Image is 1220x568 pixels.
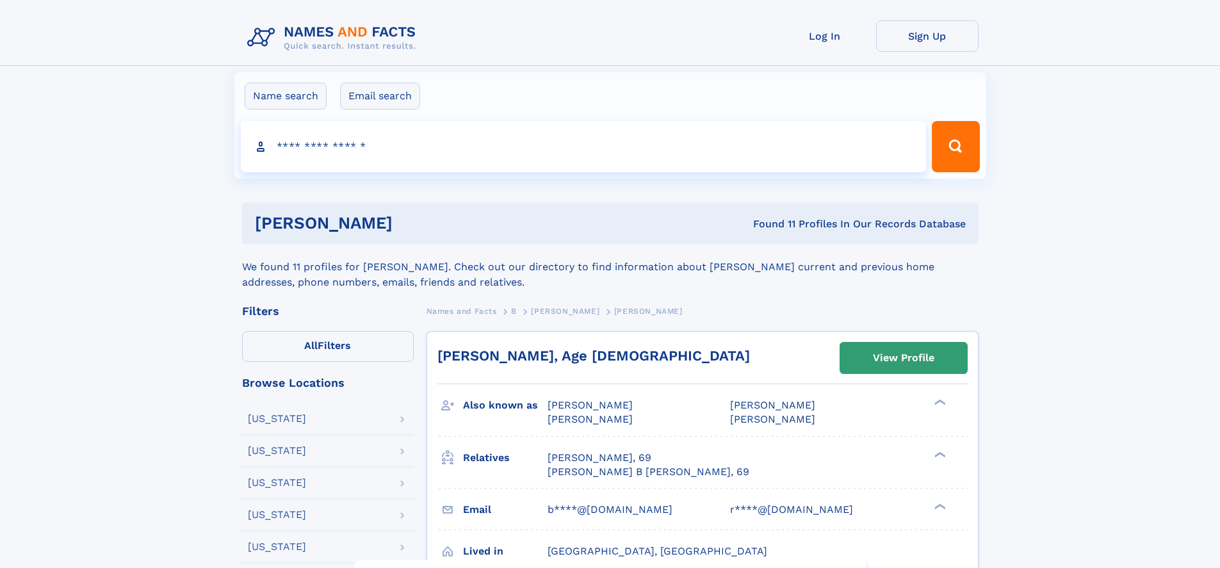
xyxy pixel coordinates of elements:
div: Filters [242,305,414,317]
span: [PERSON_NAME] [548,413,633,425]
div: View Profile [873,343,934,373]
span: B [511,307,517,316]
a: Sign Up [876,20,979,52]
label: Email search [340,83,420,110]
a: [PERSON_NAME] B [PERSON_NAME], 69 [548,465,749,479]
div: ❯ [931,398,947,407]
span: [PERSON_NAME] [614,307,683,316]
div: [US_STATE] [248,510,306,520]
button: Search Button [932,121,979,172]
span: [PERSON_NAME] [730,399,815,411]
h3: Email [463,499,548,521]
div: [US_STATE] [248,542,306,552]
h3: Lived in [463,540,548,562]
a: Log In [774,20,876,52]
label: Name search [245,83,327,110]
h3: Relatives [463,447,548,469]
a: Names and Facts [427,303,497,319]
div: [US_STATE] [248,446,306,456]
span: [GEOGRAPHIC_DATA], [GEOGRAPHIC_DATA] [548,545,767,557]
input: search input [241,121,927,172]
h1: [PERSON_NAME] [255,215,573,231]
a: [PERSON_NAME], Age [DEMOGRAPHIC_DATA] [437,348,750,364]
div: [US_STATE] [248,414,306,424]
span: All [304,339,318,352]
a: [PERSON_NAME], 69 [548,451,651,465]
a: View Profile [840,343,967,373]
img: Logo Names and Facts [242,20,427,55]
label: Filters [242,331,414,362]
div: Browse Locations [242,377,414,389]
a: B [511,303,517,319]
span: [PERSON_NAME] [548,399,633,411]
span: [PERSON_NAME] [730,413,815,425]
div: ❯ [931,450,947,458]
span: [PERSON_NAME] [531,307,599,316]
div: We found 11 profiles for [PERSON_NAME]. Check out our directory to find information about [PERSON... [242,244,979,290]
div: Found 11 Profiles In Our Records Database [573,217,966,231]
h3: Also known as [463,394,548,416]
a: [PERSON_NAME] [531,303,599,319]
div: [US_STATE] [248,478,306,488]
div: ❯ [931,502,947,510]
